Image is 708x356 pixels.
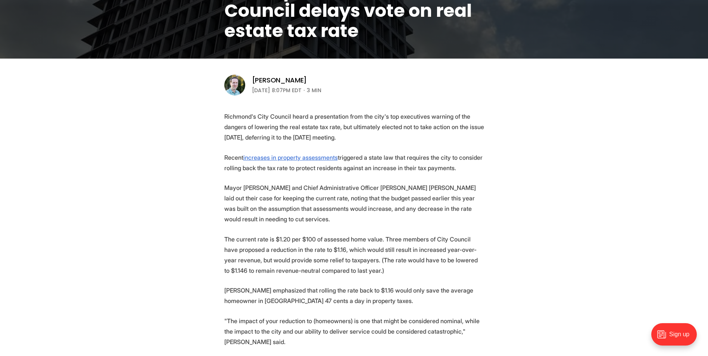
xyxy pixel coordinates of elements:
a: increases in property assessments [243,154,338,161]
p: "The impact of your reduction to (homeowners) is one that might be considered nominal, while the ... [224,316,484,347]
p: Mayor [PERSON_NAME] and Chief Administrative Officer [PERSON_NAME] [PERSON_NAME] laid out their c... [224,182,484,224]
iframe: portal-trigger [645,319,708,356]
img: Michael Phillips [224,75,245,96]
a: [PERSON_NAME] [252,76,307,85]
p: The current rate is $1.20 per $100 of assessed home value. Three members of City Council have pro... [224,234,484,276]
p: Recent triggered a state law that requires the city to consider rolling back the tax rate to prot... [224,152,484,173]
time: [DATE] 8:07PM EDT [252,86,302,95]
span: 3 min [307,86,321,95]
p: [PERSON_NAME] emphasized that rolling the rate back to $1.16 would only save the average homeowne... [224,285,484,306]
p: Richmond's City Council heard a presentation from the city's top executives warning of the danger... [224,111,484,143]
